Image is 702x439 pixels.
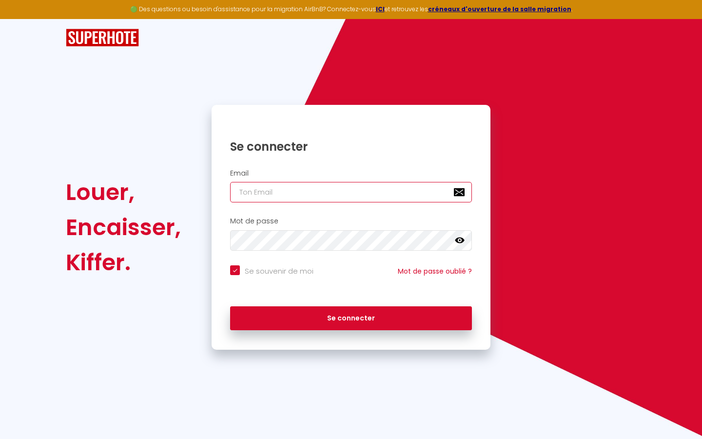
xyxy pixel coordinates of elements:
[230,169,472,178] h2: Email
[376,5,385,13] a: ICI
[8,4,37,33] button: Ouvrir le widget de chat LiveChat
[66,29,139,47] img: SuperHote logo
[398,266,472,276] a: Mot de passe oublié ?
[66,245,181,280] div: Kiffer.
[230,217,472,225] h2: Mot de passe
[230,182,472,202] input: Ton Email
[230,306,472,331] button: Se connecter
[66,175,181,210] div: Louer,
[428,5,571,13] a: créneaux d'ouverture de la salle migration
[66,210,181,245] div: Encaisser,
[230,139,472,154] h1: Se connecter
